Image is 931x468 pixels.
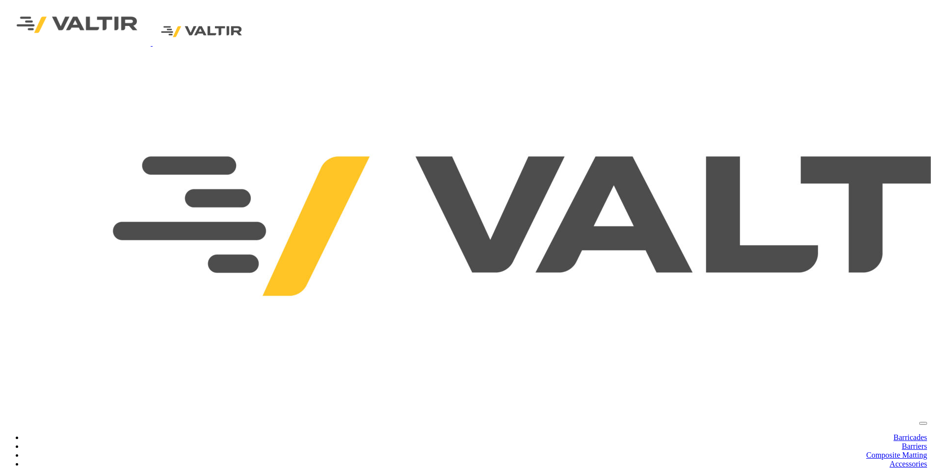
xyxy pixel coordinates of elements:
a: Barriers [902,442,927,450]
button: menu toggle [919,422,927,425]
img: Valtir Rentals [153,18,251,46]
a: Composite Matting [866,451,927,459]
a: Accessories [890,460,927,468]
img: Valtir Rentals [4,4,151,46]
a: Barricades [894,433,927,442]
